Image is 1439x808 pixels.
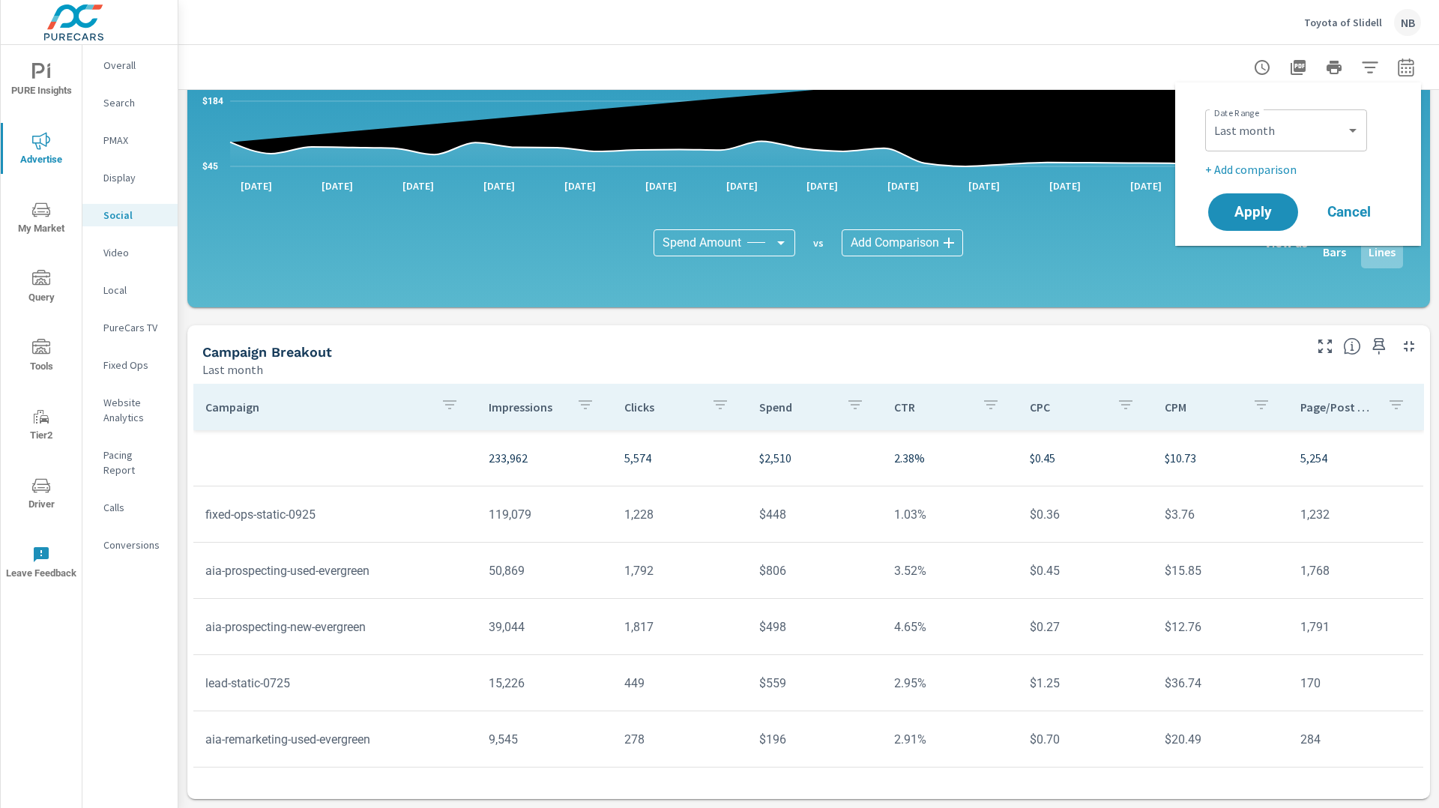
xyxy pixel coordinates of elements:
text: $184 [202,96,223,106]
td: aia-prospecting-new-evergreen [193,608,477,646]
span: Driver [5,477,77,513]
p: Search [103,95,166,110]
td: 119,079 [477,495,612,534]
span: Spend Amount [663,235,741,250]
td: $15.85 [1153,552,1288,590]
p: Toyota of Slidell [1304,16,1382,29]
div: Overall [82,54,178,76]
div: NB [1394,9,1421,36]
td: $806 [747,552,882,590]
td: $0.27 [1018,608,1153,646]
div: Video [82,241,178,264]
p: [DATE] [554,178,606,193]
p: Page/Post Action [1300,400,1375,414]
div: nav menu [1,45,82,597]
button: Select Date Range [1391,52,1421,82]
p: CTR [894,400,969,414]
button: Minimize Widget [1397,334,1421,358]
p: PMAX [103,133,166,148]
td: 170 [1288,664,1423,702]
p: [DATE] [230,178,283,193]
p: Pacing Report [103,447,166,477]
button: Make Fullscreen [1313,334,1337,358]
td: $448 [747,495,882,534]
td: 2.91% [882,720,1017,759]
td: 1,768 [1288,552,1423,590]
span: Tier2 [5,408,77,444]
span: Save this to your personalized report [1367,334,1391,358]
p: Fixed Ops [103,358,166,373]
td: 9,545 [477,720,612,759]
span: My Market [5,201,77,238]
div: Social [82,204,178,226]
p: [DATE] [635,178,687,193]
p: Campaign [205,400,429,414]
div: Search [82,91,178,114]
h6: View as [1264,235,1308,250]
p: Website Analytics [103,395,166,425]
div: Fixed Ops [82,354,178,376]
td: $36.74 [1153,664,1288,702]
p: + Add comparison [1205,160,1397,178]
p: 2.38% [894,449,1005,467]
div: Add Comparison [842,229,963,256]
span: Leave Feedback [5,546,77,582]
span: PURE Insights [5,63,77,100]
div: Conversions [82,534,178,556]
p: Conversions [103,537,166,552]
span: Apply [1223,205,1283,219]
td: aia-remarketing-used-evergreen [193,720,477,759]
p: Calls [103,500,166,515]
td: 1,792 [612,552,747,590]
p: Lines [1369,243,1396,261]
td: 4.65% [882,608,1017,646]
p: CPM [1165,400,1240,414]
p: $0.45 [1030,449,1141,467]
button: Apply [1208,193,1298,231]
p: PureCars TV [103,320,166,335]
td: $498 [747,608,882,646]
p: Social [103,208,166,223]
td: aia-prospecting-used-evergreen [193,552,477,590]
p: Bars [1323,243,1346,261]
button: "Export Report to PDF" [1283,52,1313,82]
td: 284 [1288,720,1423,759]
p: CPC [1030,400,1105,414]
td: $12.76 [1153,608,1288,646]
p: 5,574 [624,449,735,467]
p: Overall [103,58,166,73]
td: 50,869 [477,552,612,590]
p: $2,510 [759,449,870,467]
p: Display [103,170,166,185]
p: Impressions [489,400,564,414]
div: PureCars TV [82,316,178,339]
p: [DATE] [796,178,848,193]
button: Apply Filters [1355,52,1385,82]
span: Query [5,270,77,307]
p: [DATE] [311,178,363,193]
td: 1,817 [612,608,747,646]
p: [DATE] [716,178,768,193]
td: $1.25 [1018,664,1153,702]
button: Print Report [1319,52,1349,82]
td: 1,232 [1288,495,1423,534]
span: Cancel [1319,205,1379,219]
p: [DATE] [392,178,444,193]
td: fixed-ops-static-0925 [193,495,477,534]
span: This is a summary of Social performance results by campaign. Each column can be sorted. [1343,337,1361,355]
td: $559 [747,664,882,702]
td: 1.03% [882,495,1017,534]
div: PMAX [82,129,178,151]
p: 233,962 [489,449,600,467]
td: $0.36 [1018,495,1153,534]
p: Clicks [624,400,699,414]
div: Pacing Report [82,444,178,481]
h5: Campaign Breakout [202,344,332,360]
p: Spend [759,400,834,414]
p: Video [103,245,166,260]
p: Local [103,283,166,298]
p: $10.73 [1165,449,1276,467]
td: 3.52% [882,552,1017,590]
td: 1,228 [612,495,747,534]
span: Add Comparison [851,235,939,250]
